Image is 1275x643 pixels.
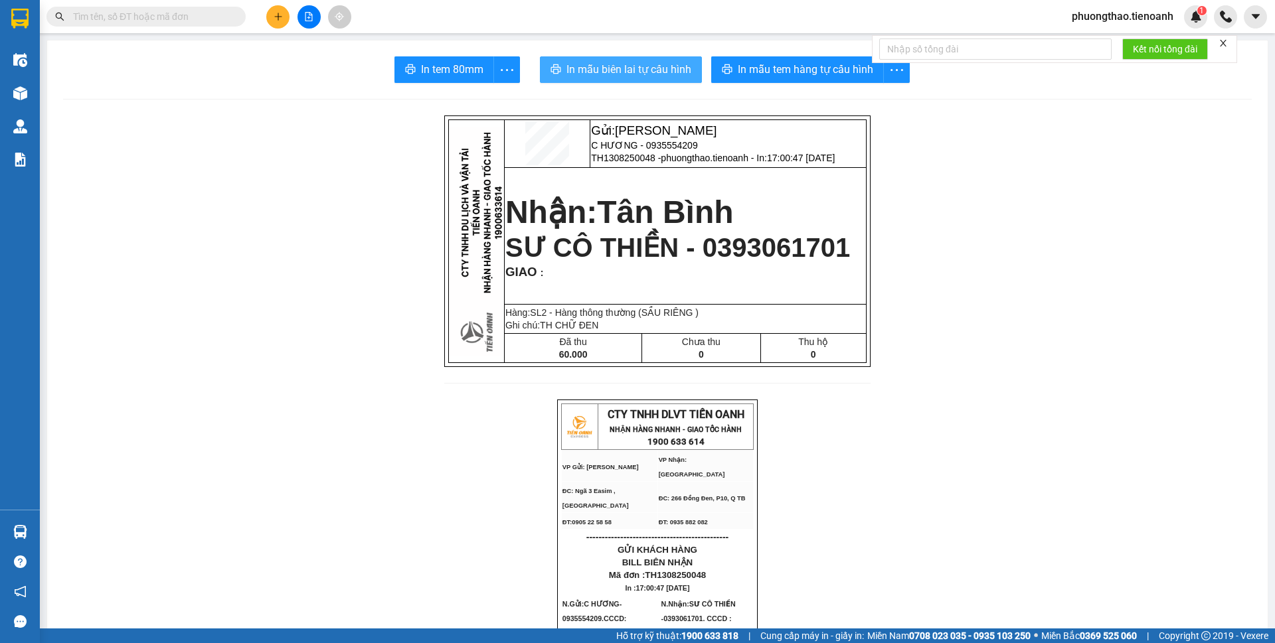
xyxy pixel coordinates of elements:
span: TH1308250048 - [591,153,835,163]
span: ĐC: 266 Đồng Đen, P10, Q TB [659,495,746,502]
span: CTY TNHH DLVT TIẾN OANH [608,408,744,421]
span: 0 [699,349,704,360]
img: warehouse-icon [13,119,27,133]
span: Hỗ trợ kỹ thuật: [616,628,738,643]
button: file-add [297,5,321,29]
span: In tem 80mm [421,61,483,78]
span: ĐC: Ngã 3 Easim ,[GEOGRAPHIC_DATA] [562,488,629,509]
strong: 0369 525 060 [1080,630,1137,641]
span: C HƯƠNG - 0935554209 [591,140,697,151]
span: printer [722,64,732,76]
span: Thu hộ [798,336,828,347]
span: TH1308250048 - [73,65,179,100]
span: GỬI KHÁCH HÀNG [618,545,697,555]
strong: 1900 633 818 [681,630,738,641]
span: In : [626,584,690,592]
span: Tân Bình [597,194,733,230]
span: phuongthao.tienoanh - In: [73,77,179,100]
span: | [1147,628,1149,643]
span: CCCD: [604,614,628,622]
span: aim [335,12,344,21]
strong: 1900 633 614 [647,437,705,447]
span: VP Gửi: [PERSON_NAME] [562,464,639,470]
span: SƯ CÔ THIỀN - [661,600,736,622]
span: 1 [1199,6,1204,15]
span: Ghi chú: [505,320,598,330]
img: logo [562,410,596,443]
span: 0393061701. CCCD : [663,614,731,622]
img: warehouse-icon [13,53,27,67]
span: 17:00:47 [DATE] [636,584,690,592]
img: warehouse-icon [13,86,27,100]
span: 17:00:47 [DATE] [85,89,163,100]
span: TH1308250048 [645,570,706,580]
span: ---------------------------------------------- [586,532,728,542]
span: Chưa thu [682,336,721,347]
span: caret-down [1250,11,1262,23]
span: printer [405,64,416,76]
span: 60.000 [559,349,588,360]
span: question-circle [14,555,27,568]
span: phuongthao.tienoanh [1061,8,1184,25]
button: more [493,56,520,83]
img: logo-vxr [11,9,29,29]
span: copyright [1201,631,1211,640]
span: N.Gửi: [562,600,629,622]
button: more [883,56,910,83]
span: | [748,628,750,643]
sup: 1 [1197,6,1207,15]
strong: 0708 023 035 - 0935 103 250 [909,630,1031,641]
button: printerIn mẫu biên lai tự cấu hình [540,56,702,83]
span: : [537,267,544,278]
span: 0935554209. [562,614,629,622]
span: more [884,62,909,78]
span: message [14,615,27,628]
span: Miền Nam [867,628,1031,643]
span: TH CHỮ ĐEN [540,320,598,330]
span: notification [14,585,27,598]
span: Cung cấp máy in - giấy in: [760,628,864,643]
span: plus [274,12,283,21]
strong: Nhận: [505,194,734,230]
input: Nhập số tổng đài [879,38,1112,60]
span: Miền Bắc [1041,628,1137,643]
span: ĐT:0905 22 58 58 [562,519,612,526]
span: VP Nhận: [GEOGRAPHIC_DATA] [659,457,725,478]
button: aim [328,5,351,29]
span: N.Nhận: [661,600,736,622]
span: Đã thu [559,336,586,347]
button: printerIn tem 80mm [394,56,494,83]
span: ⚪️ [1034,633,1038,638]
span: Mã đơn : [609,570,707,580]
img: phone-icon [1220,11,1232,23]
span: 2 - Hàng thông thường (SẦU RIÊNG ) [541,307,699,318]
span: 0 [811,349,816,360]
span: 17:00:47 [DATE] [767,153,835,163]
span: BILL BIÊN NHẬN [622,557,693,567]
button: plus [266,5,290,29]
button: caret-down [1244,5,1267,29]
span: file-add [304,12,313,21]
strong: NHẬN HÀNG NHANH - GIAO TỐC HÀNH [610,425,742,434]
span: [PERSON_NAME] [73,22,175,36]
span: C HƯƠNG - 0935554209 [73,39,133,62]
span: Gửi: [591,123,717,137]
span: Hàng:SL [505,307,699,318]
span: close [1219,38,1228,48]
span: phuongthao.tienoanh - In: [661,153,835,163]
span: SƯ CÔ THIỀN - 0393061701 [505,233,850,262]
span: C HƯƠNG [584,600,619,608]
span: ĐT: 0935 882 082 [659,519,708,526]
span: printer [551,64,561,76]
span: more [494,62,519,78]
input: Tìm tên, số ĐT hoặc mã đơn [73,9,230,24]
span: GIAO [505,265,537,279]
button: printerIn mẫu tem hàng tự cấu hình [711,56,884,83]
span: In mẫu biên lai tự cấu hình [566,61,691,78]
span: Gửi: [73,7,175,36]
span: Kết nối tổng đài [1133,42,1197,56]
span: search [55,12,64,21]
button: Kết nối tổng đài [1122,38,1208,60]
img: warehouse-icon [13,525,27,539]
span: In mẫu tem hàng tự cấu hình [738,61,873,78]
